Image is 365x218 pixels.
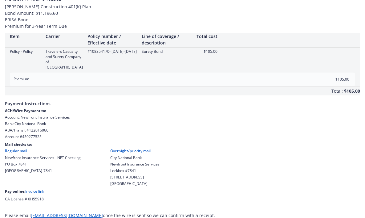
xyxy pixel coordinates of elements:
[110,174,160,180] div: [STREET_ADDRESS]
[331,88,343,95] div: Total:
[46,49,83,70] div: Travelers Casualty and Surety Company of [GEOGRAPHIC_DATA]
[5,115,360,120] div: Account: Newfront Insurance Services
[87,49,137,54] div: #108354170 - [DATE]-[DATE]
[5,155,81,160] div: Newfront Insurance Services - NFT Checking
[196,33,217,40] div: Total cost
[5,148,81,153] div: Regular mail
[10,49,41,54] div: Policy - Policy
[142,49,191,54] div: Surety Bond
[110,161,160,167] div: Newfront Insurance Services
[5,168,81,173] div: [GEOGRAPHIC_DATA]-7841
[196,49,217,54] div: $105.00
[25,189,44,194] a: Invoice link
[5,161,81,167] div: PO Box 7841
[110,155,160,160] div: City National Bank
[142,33,191,46] div: Line of coverage / description
[46,33,83,40] div: Carrier
[5,189,25,194] span: Pay online:
[5,95,360,108] span: Payment Instructions
[344,86,360,95] div: $105.00
[5,196,360,202] div: CA License # 0H55918
[110,181,160,186] div: [GEOGRAPHIC_DATA]
[110,168,160,173] div: Lockbox #7841
[87,33,137,46] div: Policy number / Effective date
[5,134,360,139] div: Account # 450277525
[5,142,360,147] div: Mail checks to:
[14,76,29,82] span: Premium
[5,108,360,113] div: ACH/Wire Payment to:
[5,3,360,29] div: [PERSON_NAME] Construction 401(K) Plan Bond Amount: $11,196.60 ERISA Bond Premium for 3-Year Term...
[110,148,160,153] div: Overnight/priority mail
[10,33,41,40] div: Item
[313,75,353,84] input: 0.00
[5,121,360,126] div: Bank: City National Bank
[5,128,360,133] div: ABA/Transit # 122016066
